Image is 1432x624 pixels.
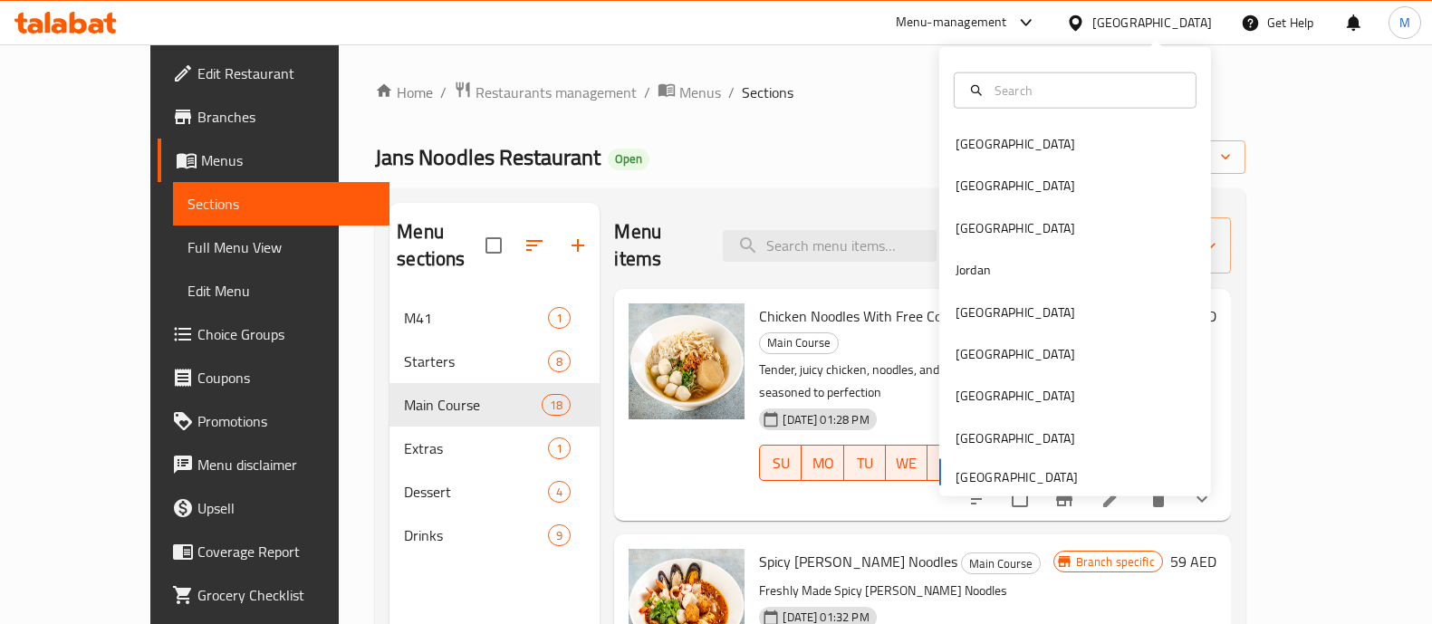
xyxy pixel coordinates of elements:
a: Branches [158,95,389,139]
div: items [548,307,571,329]
div: Open [608,149,649,170]
span: Menus [201,149,375,171]
li: / [644,82,650,103]
span: 18 [543,397,570,414]
a: Menus [658,81,721,104]
div: items [542,394,571,416]
button: show more [1180,477,1224,521]
span: Spicy [PERSON_NAME] Noodles [759,548,957,575]
span: 1 [549,440,570,457]
div: Drinks9 [389,514,600,557]
p: Freshly Made Spicy [PERSON_NAME] Noodles [759,580,1052,602]
a: Coupons [158,356,389,399]
button: Branch-specific-item [1043,477,1086,521]
button: TU [844,445,886,481]
div: [GEOGRAPHIC_DATA] [956,344,1075,364]
div: [GEOGRAPHIC_DATA] [956,217,1075,237]
a: Choice Groups [158,312,389,356]
div: Main Course [961,552,1041,574]
span: 4 [549,484,570,501]
span: export [1143,146,1231,168]
span: Select to update [1001,480,1039,518]
a: Edit Restaurant [158,52,389,95]
h2: Menu items [614,218,700,273]
div: Menu-management [896,12,1007,34]
input: Search [987,80,1185,100]
span: Chicken Noodles With Free Coconut Ice Cream [759,302,1042,330]
span: TU [851,450,879,476]
span: Sort sections [513,224,556,267]
span: Coverage Report [197,541,375,562]
span: Sections [742,82,793,103]
span: Menus [679,82,721,103]
span: Full Menu View [187,236,375,258]
div: [GEOGRAPHIC_DATA] [956,176,1075,196]
button: sort-choices [957,477,1001,521]
a: Edit Menu [173,269,389,312]
div: [GEOGRAPHIC_DATA] [956,302,1075,322]
h2: Menu sections [397,218,485,273]
nav: Menu sections [389,289,600,564]
span: M [1399,13,1410,33]
span: Open [608,151,649,167]
span: M41 [404,307,548,329]
span: MO [809,450,836,476]
a: Full Menu View [173,226,389,269]
button: WE [886,445,927,481]
span: Upsell [197,497,375,519]
span: 1 [549,310,570,327]
span: Manage items [1124,223,1216,268]
span: Main Course [760,332,838,353]
span: Drinks [404,524,548,546]
a: Menu disclaimer [158,443,389,486]
p: Tender, juicy chicken, noodles, and flavorful broth seasoned to perfection [759,359,1052,404]
a: Grocery Checklist [158,573,389,617]
div: [GEOGRAPHIC_DATA] [1092,13,1212,33]
a: Coverage Report [158,530,389,573]
span: WE [893,450,920,476]
img: Chicken Noodles With Free Coconut Ice Cream [629,303,745,419]
span: Dessert [404,481,548,503]
a: Promotions [158,399,389,443]
div: Extras1 [389,427,600,470]
li: / [728,82,735,103]
span: Grocery Checklist [197,584,375,606]
span: 9 [549,527,570,544]
a: Restaurants management [454,81,637,104]
span: Edit Restaurant [197,62,375,84]
span: Promotions [197,410,375,432]
div: Dessert4 [389,470,600,514]
a: Upsell [158,486,389,530]
span: Extras [404,437,548,459]
span: Main Course [404,394,542,416]
button: MO [802,445,843,481]
button: SU [759,445,802,481]
span: Branch specific [1069,553,1162,571]
div: Main Course [759,332,839,354]
div: M411 [389,296,600,340]
nav: breadcrumb [375,81,1245,104]
span: Starters [404,350,548,372]
div: items [548,350,571,372]
a: Edit menu item [1100,488,1122,510]
div: Main Course18 [389,383,600,427]
span: SU [767,450,794,476]
button: delete [1137,477,1180,521]
span: Main Course [962,553,1040,574]
span: Sections [187,193,375,215]
svg: Show Choices [1191,488,1213,510]
span: Jans Noodles Restaurant [375,137,601,178]
h6: 59 AED [1170,549,1216,574]
a: Sections [173,182,389,226]
div: [GEOGRAPHIC_DATA] [956,428,1075,448]
span: Choice Groups [197,323,375,345]
div: Starters8 [389,340,600,383]
div: items [548,437,571,459]
li: / [440,82,447,103]
span: Select all sections [475,226,513,264]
